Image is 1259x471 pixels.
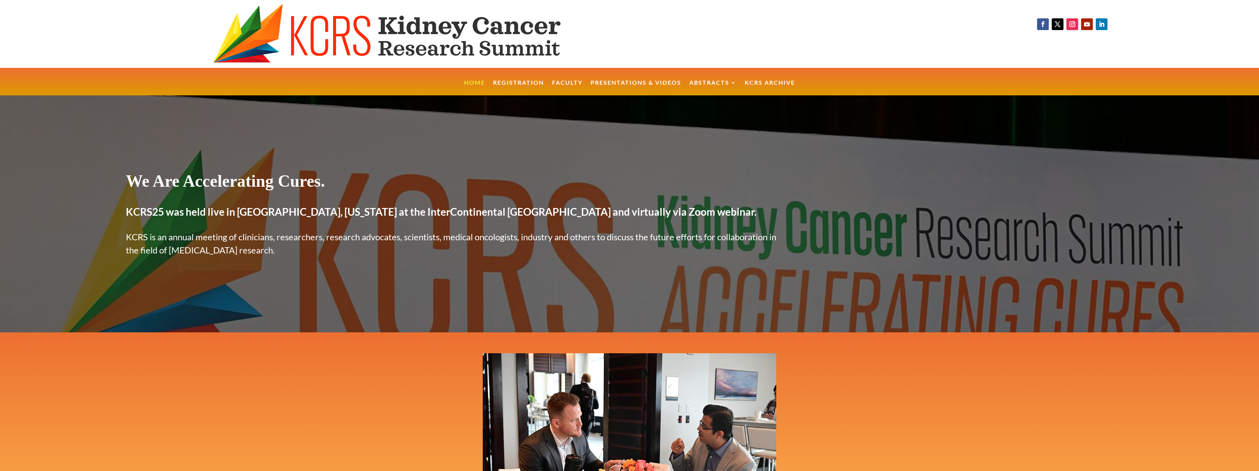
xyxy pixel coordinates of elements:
h1: We Are Accelerating Cures. [126,171,779,195]
a: Faculty [552,80,583,96]
a: Registration [493,80,544,96]
img: KCRS generic logo wide [213,4,603,64]
a: Follow on Instagram [1066,18,1078,30]
p: KCRS is an annual meeting of clinicians, researchers, research advocates, scientists, medical onc... [126,230,779,257]
a: Follow on X [1052,18,1063,30]
a: Follow on Youtube [1081,18,1093,30]
a: Home [464,80,485,96]
a: Follow on Facebook [1037,18,1049,30]
a: Follow on LinkedIn [1096,18,1107,30]
a: Presentations & Videos [591,80,681,96]
a: KCRS Archive [745,80,795,96]
h2: KCRS25 was held live in [GEOGRAPHIC_DATA], [US_STATE] at the InterContinental [GEOGRAPHIC_DATA] a... [126,204,779,223]
a: Abstracts [689,80,737,96]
